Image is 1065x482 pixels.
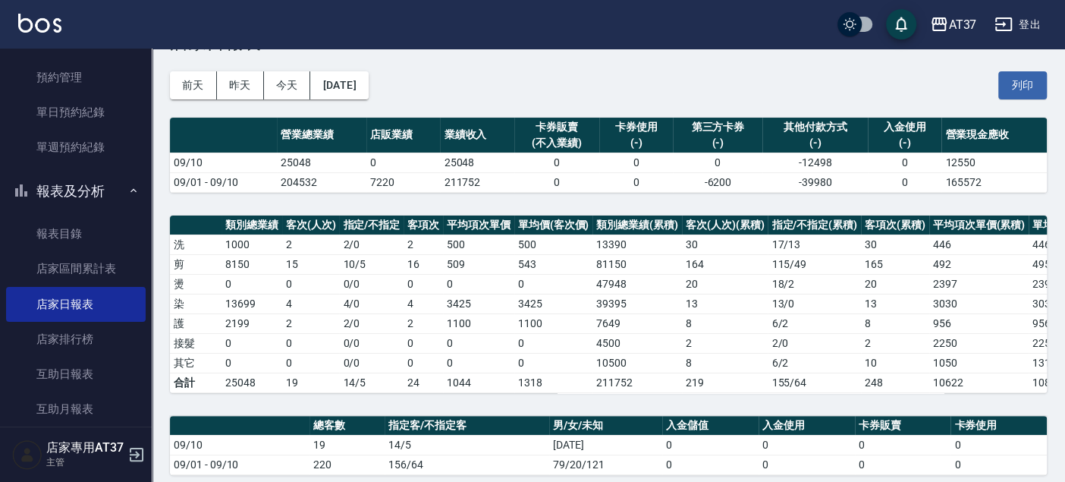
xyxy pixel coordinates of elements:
[6,287,146,322] a: 店家日報表
[682,333,768,353] td: 2
[6,130,146,165] a: 單週預約紀錄
[443,254,514,274] td: 509
[855,435,951,455] td: 0
[282,313,340,333] td: 2
[170,118,1047,193] table: a dense table
[443,373,514,392] td: 1044
[599,153,673,172] td: 0
[282,353,340,373] td: 0
[310,71,368,99] button: [DATE]
[6,60,146,95] a: 預約管理
[170,333,221,353] td: 接髮
[592,235,682,254] td: 13390
[855,416,951,436] th: 卡券販賣
[948,15,976,34] div: AT37
[282,294,340,313] td: 4
[339,216,404,235] th: 指定/不指定
[549,416,662,436] th: 男/女/未知
[18,14,61,33] img: Logo
[221,254,282,274] td: 8150
[929,254,1029,274] td: 492
[514,333,593,353] td: 0
[404,313,443,333] td: 2
[6,251,146,286] a: 店家區間累計表
[861,274,929,294] td: 20
[6,172,146,211] button: 報表及分析
[662,455,759,474] td: 0
[443,353,514,373] td: 0
[941,172,1047,192] td: 165572
[339,294,404,313] td: 4 / 0
[282,235,340,254] td: 2
[872,119,938,135] div: 入金使用
[514,254,593,274] td: 543
[886,9,916,39] button: save
[170,353,221,373] td: 其它
[339,333,404,353] td: 0 / 0
[221,235,282,254] td: 1000
[221,274,282,294] td: 0
[404,373,443,392] td: 24
[603,119,669,135] div: 卡券使用
[682,313,768,333] td: 8
[282,373,340,392] td: 19
[6,216,146,251] a: 報表目錄
[170,172,277,192] td: 09/01 - 09/10
[221,294,282,313] td: 13699
[662,435,759,455] td: 0
[366,118,440,153] th: 店販業績
[404,235,443,254] td: 2
[440,153,514,172] td: 25048
[514,172,599,192] td: 0
[768,274,861,294] td: 18 / 2
[6,95,146,130] a: 單日預約紀錄
[766,135,864,151] div: (-)
[603,135,669,151] div: (-)
[170,254,221,274] td: 剪
[339,274,404,294] td: 0 / 0
[929,274,1029,294] td: 2397
[404,333,443,353] td: 0
[677,135,759,151] div: (-)
[924,9,982,40] button: AT37
[339,254,404,274] td: 10 / 5
[309,416,385,436] th: 總客數
[592,353,682,373] td: 10500
[861,254,929,274] td: 165
[404,216,443,235] th: 客項次
[339,373,404,392] td: 14/5
[768,235,861,254] td: 17 / 13
[217,71,264,99] button: 昨天
[404,294,443,313] td: 4
[385,416,549,436] th: 指定客/不指定客
[929,216,1029,235] th: 平均項次單價(累積)
[277,172,366,192] td: 204532
[170,455,309,474] td: 09/01 - 09/10
[514,274,593,294] td: 0
[762,172,868,192] td: -39980
[6,392,146,427] a: 互助月報表
[768,254,861,274] td: 115 / 49
[46,440,124,455] h5: 店家專用AT37
[518,119,595,135] div: 卡券販賣
[872,135,938,151] div: (-)
[768,353,861,373] td: 6 / 2
[443,235,514,254] td: 500
[282,216,340,235] th: 客次(人次)
[759,455,855,474] td: 0
[950,416,1047,436] th: 卡券使用
[929,313,1029,333] td: 956
[518,135,595,151] div: (不入業績)
[443,294,514,313] td: 3425
[929,294,1029,313] td: 3030
[6,322,146,357] a: 店家排行榜
[682,373,768,392] td: 219
[768,294,861,313] td: 13 / 0
[404,274,443,294] td: 0
[277,153,366,172] td: 25048
[592,216,682,235] th: 類別總業績(累積)
[339,353,404,373] td: 0 / 0
[929,235,1029,254] td: 446
[855,455,951,474] td: 0
[440,172,514,192] td: 211752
